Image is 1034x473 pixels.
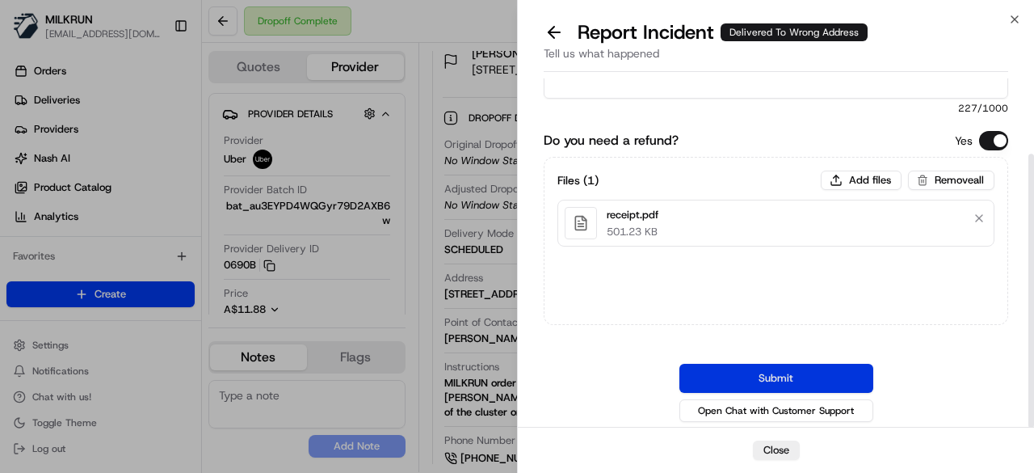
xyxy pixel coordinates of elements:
button: Removeall [908,171,994,190]
button: Open Chat with Customer Support [679,399,873,422]
button: Remove file [968,207,990,230]
button: Add files [821,171,902,190]
p: receipt.pdf [607,207,658,223]
div: Delivered To Wrong Address [721,23,868,41]
div: Tell us what happened [544,45,1008,72]
button: Close [753,441,800,460]
h3: Files ( 1 ) [557,172,599,188]
label: Do you need a refund? [544,131,679,150]
p: Yes [955,133,973,149]
p: Report Incident [578,19,868,45]
button: Submit [679,364,873,393]
p: 501.23 KB [607,225,658,239]
span: 227 /1000 [544,102,1008,115]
